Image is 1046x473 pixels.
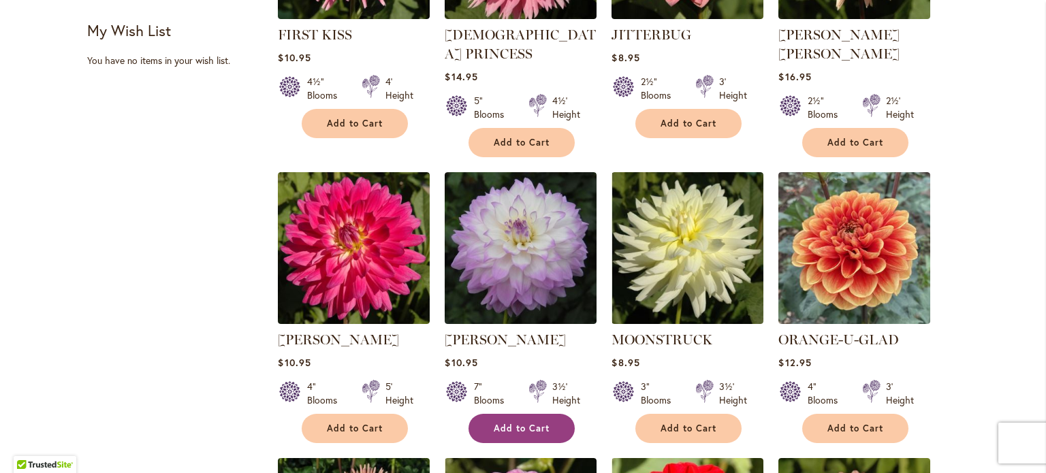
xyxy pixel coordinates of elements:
[552,94,580,121] div: 4½' Height
[494,137,550,148] span: Add to Cart
[385,380,413,407] div: 5' Height
[302,109,408,138] button: Add to Cart
[552,380,580,407] div: 3½' Height
[635,414,742,443] button: Add to Cart
[278,9,430,22] a: FIRST KISS
[474,94,512,121] div: 5" Blooms
[327,423,383,434] span: Add to Cart
[445,70,477,83] span: $14.95
[661,118,716,129] span: Add to Cart
[278,331,399,348] a: [PERSON_NAME]
[612,51,639,64] span: $8.95
[612,314,763,327] a: MOONSTRUCK
[827,423,883,434] span: Add to Cart
[278,27,352,43] a: FIRST KISS
[445,172,597,324] img: MIKAYLA MIRANDA
[778,356,811,369] span: $12.95
[808,380,846,407] div: 4" Blooms
[612,9,763,22] a: JITTERBUG
[445,9,597,22] a: GAY PRINCESS
[278,356,311,369] span: $10.95
[778,331,899,348] a: ORANGE-U-GLAD
[445,314,597,327] a: MIKAYLA MIRANDA
[494,423,550,434] span: Add to Cart
[445,331,566,348] a: [PERSON_NAME]
[385,75,413,102] div: 4' Height
[827,137,883,148] span: Add to Cart
[778,9,930,22] a: Mary Jo
[719,380,747,407] div: 3½' Height
[327,118,383,129] span: Add to Cart
[278,314,430,327] a: MELISSA M
[307,380,345,407] div: 4" Blooms
[278,172,430,324] img: MELISSA M
[87,20,171,40] strong: My Wish List
[778,172,930,324] img: Orange-U-Glad
[886,380,914,407] div: 3' Height
[886,94,914,121] div: 2½' Height
[10,425,48,463] iframe: Launch Accessibility Center
[778,70,811,83] span: $16.95
[612,172,763,324] img: MOONSTRUCK
[802,128,908,157] button: Add to Cart
[474,380,512,407] div: 7" Blooms
[802,414,908,443] button: Add to Cart
[469,414,575,443] button: Add to Cart
[87,54,269,67] div: You have no items in your wish list.
[635,109,742,138] button: Add to Cart
[641,380,679,407] div: 3" Blooms
[808,94,846,121] div: 2½" Blooms
[778,314,930,327] a: Orange-U-Glad
[469,128,575,157] button: Add to Cart
[302,414,408,443] button: Add to Cart
[307,75,345,102] div: 4½" Blooms
[778,27,900,62] a: [PERSON_NAME] [PERSON_NAME]
[612,27,691,43] a: JITTERBUG
[661,423,716,434] span: Add to Cart
[612,356,639,369] span: $8.95
[719,75,747,102] div: 3' Height
[641,75,679,102] div: 2½" Blooms
[445,356,477,369] span: $10.95
[278,51,311,64] span: $10.95
[612,331,712,348] a: MOONSTRUCK
[445,27,596,62] a: [DEMOGRAPHIC_DATA] PRINCESS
